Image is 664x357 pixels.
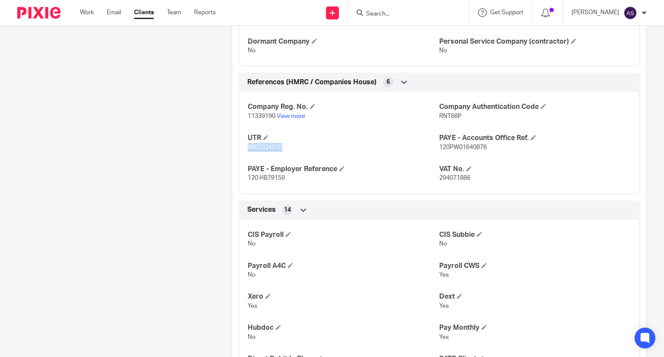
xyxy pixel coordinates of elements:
span: No [439,48,447,54]
a: Team [167,8,181,17]
h4: Company Reg. No. [248,102,439,112]
img: Pixie [17,7,61,19]
h4: Payroll CWS [439,261,631,271]
h4: UTR [248,134,439,143]
input: Search [365,10,443,18]
span: 6 [386,78,390,86]
span: Yes [439,334,449,340]
span: No [248,48,255,54]
span: 120PW01640876 [439,144,487,150]
span: Yes [248,303,257,309]
h4: Xero [248,292,439,301]
span: References (HMRC / Companies House) [247,78,377,87]
h4: PAYE - Accounts Office Ref. [439,134,631,143]
a: View more [277,113,305,119]
img: svg%3E [623,6,637,20]
span: 294071886 [439,175,470,181]
span: No [248,334,255,340]
span: Yes [439,272,449,278]
h4: CIS Payroll [248,230,439,239]
span: Get Support [490,10,524,16]
span: 14 [284,206,291,214]
h4: Company Authentication Code [439,102,631,112]
span: Yes [439,303,449,309]
p: [PERSON_NAME] [571,8,619,17]
h4: PAYE - Employer Reference [248,165,439,174]
span: RNT68P [439,113,462,119]
h4: CIS Subbie [439,230,631,239]
span: 120 HB79159 [248,175,285,181]
h4: Pay Monthly [439,323,631,332]
h4: Dormant Company [248,37,439,46]
h4: VAT No. [439,165,631,174]
span: Services [247,205,276,214]
span: No [248,272,255,278]
h4: Hubdoc [248,323,439,332]
span: No [248,241,255,247]
a: Clients [134,8,154,17]
a: Reports [194,8,216,17]
h4: Personal Service Company (contractor) [439,37,631,46]
a: Email [107,8,121,17]
span: 8903324510 [248,144,282,150]
h4: Dext [439,292,631,301]
a: Work [80,8,94,17]
span: 11339190 [248,113,275,119]
h4: Payroll A4C [248,261,439,271]
span: No [439,241,447,247]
